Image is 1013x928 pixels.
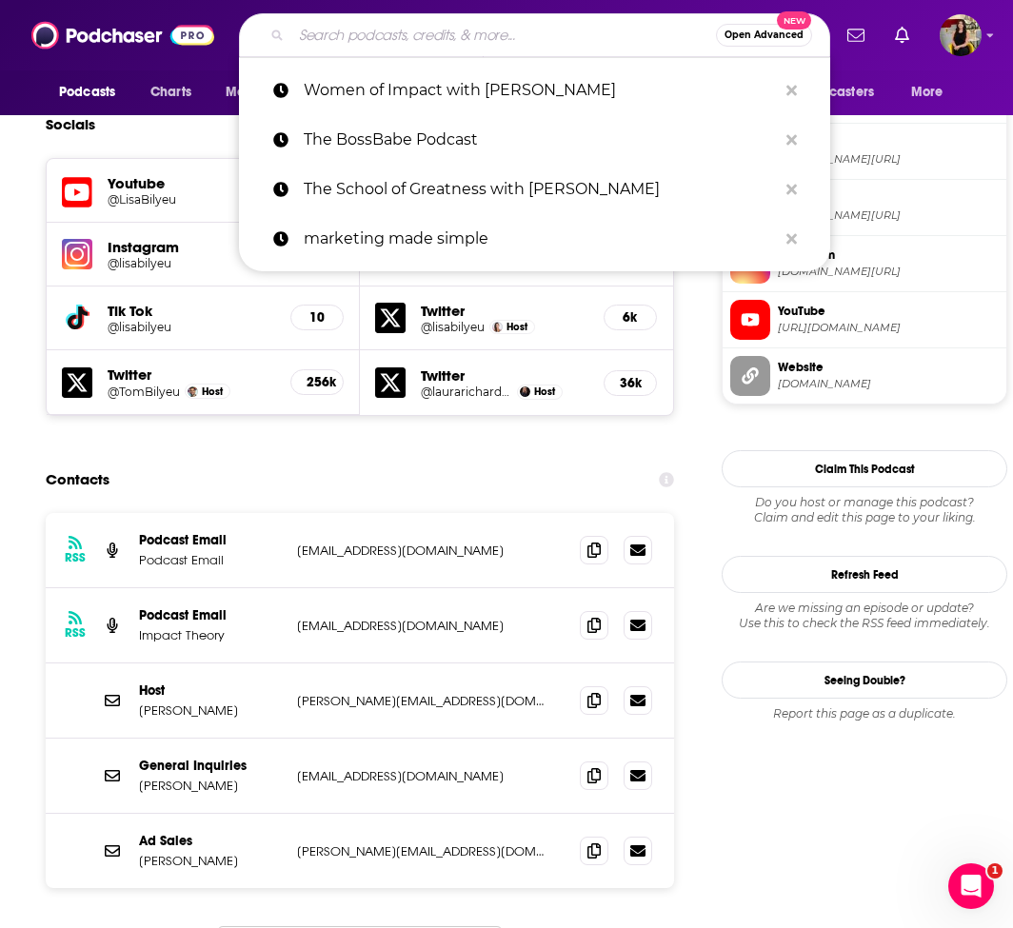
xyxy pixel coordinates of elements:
div: Search podcasts, credits, & more... [239,13,830,57]
span: twitter.com/lisabilyeu [778,152,999,167]
h3: RSS [65,625,86,641]
h5: Youtube [108,174,275,192]
span: Podcasts [59,79,115,106]
a: Seeing Double? [722,661,1007,699]
h5: 10 [307,309,328,326]
a: marketing made simple [239,214,830,264]
span: X/Twitter [778,134,999,151]
span: Do you host or manage this podcast? [722,495,1007,510]
h5: Tik Tok [108,302,275,320]
span: Logged in as cassey [940,14,982,56]
span: Host [202,385,223,398]
p: Podcast Email [139,532,282,548]
p: Impact Theory [139,627,282,643]
p: The School of Greatness with Lewis Howes [304,165,777,214]
span: Charts [150,79,191,106]
button: Refresh Feed [722,556,1007,593]
img: Laura Richards [520,386,530,397]
a: @laurarichards99 [421,385,512,399]
p: Podcast Email [139,607,282,623]
p: marketing made simple [304,214,777,264]
p: [EMAIL_ADDRESS][DOMAIN_NAME] [297,768,549,784]
img: iconImage [62,239,92,269]
a: @LisaBilyeu [108,192,275,207]
a: @lisabilyeu [108,256,275,270]
h3: RSS [65,550,86,565]
a: TikTok[DOMAIN_NAME][URL] [730,188,999,227]
p: Host [139,682,282,699]
button: open menu [212,74,318,110]
span: Host [534,385,555,398]
a: X/Twitter[DOMAIN_NAME][URL] [730,131,999,171]
p: [EMAIL_ADDRESS][DOMAIN_NAME] [297,618,549,634]
div: Report this page as a duplicate. [722,706,1007,721]
span: Host [506,321,527,333]
h5: 6k [620,309,641,326]
span: Monitoring [226,79,293,106]
div: Are we missing an episode or update? Use this to check the RSS feed immediately. [722,601,1007,631]
a: @lisabilyeu [108,320,275,334]
h5: Twitter [108,365,275,384]
h5: Twitter [421,366,588,385]
img: Tom Bilyeu [188,386,198,397]
a: The School of Greatness with [PERSON_NAME] [239,165,830,214]
p: General Inquiries [139,758,282,774]
a: Website[DOMAIN_NAME] [730,356,999,396]
p: [PERSON_NAME][EMAIL_ADDRESS][DOMAIN_NAME] [297,693,549,709]
a: @lisabilyeu [421,320,485,334]
span: impacttheory.com [778,377,999,391]
div: Claim and edit this page to your liking. [722,495,1007,525]
span: instagram.com/lisabilyeu [778,265,999,279]
a: YouTube[URL][DOMAIN_NAME] [730,300,999,340]
p: Ad Sales [139,833,282,849]
iframe: Intercom live chat [948,863,994,909]
span: New [777,11,811,30]
button: Open AdvancedNew [716,24,812,47]
img: Podchaser - Follow, Share and Rate Podcasts [31,17,214,53]
span: Website [778,359,999,376]
span: tiktok.com/@lisabilyeu [778,208,999,223]
p: Women of Impact with Lisa Bilyeu [304,66,777,115]
span: TikTok [778,190,999,207]
a: Instagram[DOMAIN_NAME][URL] [730,244,999,284]
button: open menu [770,74,902,110]
a: Show notifications dropdown [840,19,872,51]
span: https://www.youtube.com/@LisaBilyeu [778,321,999,335]
button: Show profile menu [940,14,982,56]
button: open menu [46,74,140,110]
a: Charts [138,74,203,110]
a: Show notifications dropdown [887,19,917,51]
p: [PERSON_NAME] [139,702,282,719]
a: Women of Impact with [PERSON_NAME] [239,66,830,115]
span: Instagram [778,247,999,264]
p: Podcast Email [139,552,282,568]
a: @TomBilyeu [108,385,180,399]
img: User Profile [940,14,982,56]
span: YouTube [778,303,999,320]
h2: Socials [46,107,95,143]
h5: 256k [307,374,328,390]
img: Lisa Bilyeu [492,322,503,332]
span: Open Advanced [725,30,804,40]
h5: 36k [620,375,641,391]
p: [PERSON_NAME] [139,853,282,869]
input: Search podcasts, credits, & more... [291,20,716,50]
span: More [911,79,943,106]
h2: Contacts [46,462,109,498]
a: The BossBabe Podcast [239,115,830,165]
p: [PERSON_NAME][EMAIL_ADDRESS][DOMAIN_NAME] [297,843,549,859]
h5: Twitter [421,302,588,320]
h5: Instagram [108,238,275,256]
button: Claim This Podcast [722,450,1007,487]
span: 1 [987,863,1003,879]
button: open menu [898,74,967,110]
